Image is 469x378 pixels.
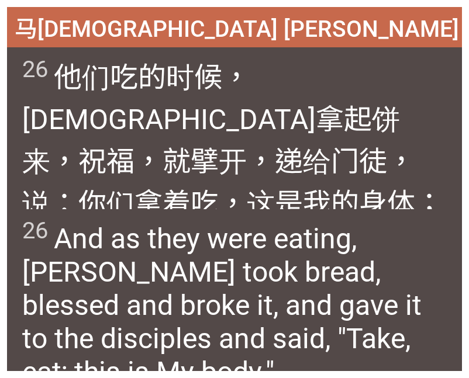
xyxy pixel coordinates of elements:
wg2036: ：你们拿着 [50,187,443,220]
wg2983: 饼 [22,103,443,220]
wg846: 吃 [22,61,443,220]
wg2424: 拿起 [22,103,443,220]
wg2127: ，就擘开 [22,145,443,220]
wg5124: 是 [275,187,443,220]
wg3450: 身体 [359,187,443,220]
wg2068: 的时候，[DEMOGRAPHIC_DATA] [22,61,443,220]
wg2076: 我的 [303,187,443,220]
wg740: 来，祝福 [22,145,443,220]
wg2983: 吃 [191,187,443,220]
wg4983: ； [415,187,443,220]
wg5315: ，这 [219,187,443,220]
span: 他们 [22,54,447,223]
sup: 26 [22,217,48,244]
sup: 26 [22,56,48,83]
